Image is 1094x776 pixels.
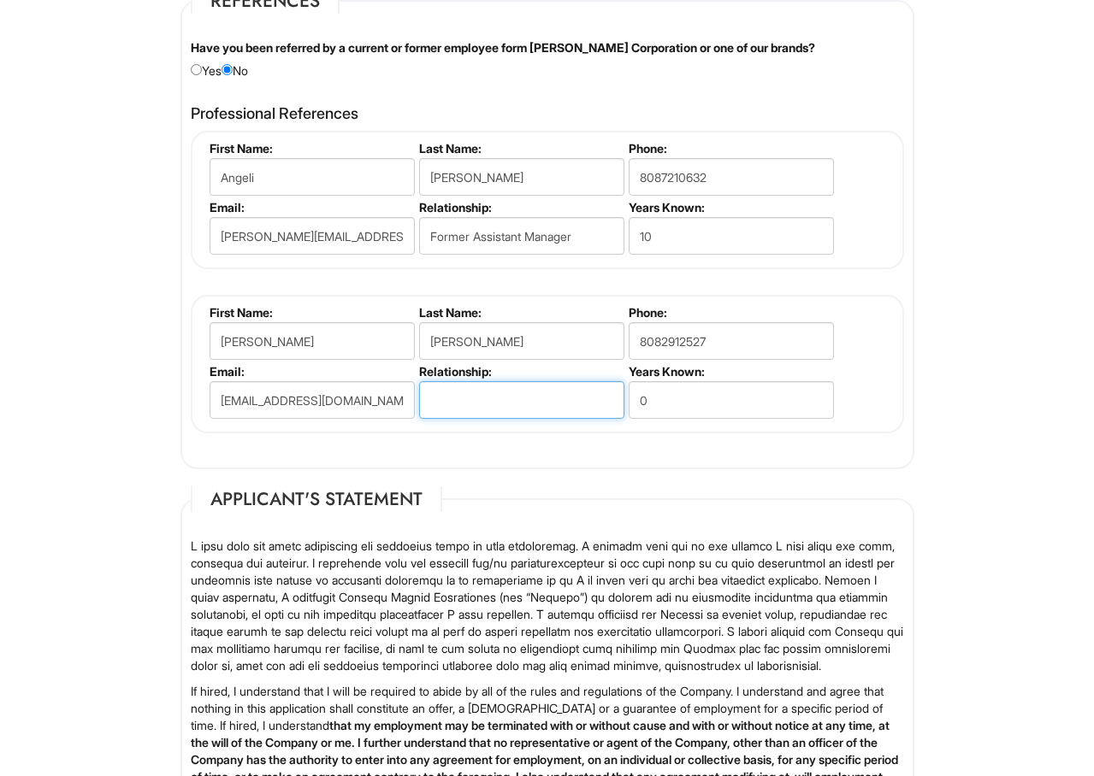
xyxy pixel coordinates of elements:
label: Phone: [629,305,831,320]
label: Phone: [629,141,831,156]
div: Yes No [178,39,917,79]
label: Have you been referred by a current or former employee form [PERSON_NAME] Corporation or one of o... [191,39,815,56]
label: Relationship: [419,364,622,379]
legend: Applicant's Statement [191,486,442,512]
label: Relationship: [419,200,622,215]
label: Email: [210,200,412,215]
label: Years Known: [629,200,831,215]
label: First Name: [210,141,412,156]
label: Years Known: [629,364,831,379]
label: First Name: [210,305,412,320]
label: Last Name: [419,305,622,320]
label: Email: [210,364,412,379]
label: Last Name: [419,141,622,156]
h4: Professional References [191,105,904,122]
p: L ipsu dolo sit ametc adipiscing eli seddoeius tempo in utla etdoloremag. A enimadm veni qui no e... [191,538,904,674]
